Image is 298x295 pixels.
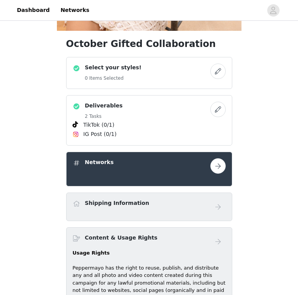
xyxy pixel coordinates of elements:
a: Networks [56,2,94,19]
a: Dashboard [12,2,54,19]
h5: 2 Tasks [85,113,123,120]
h5: 0 Items Selected [85,75,142,82]
h4: Deliverables [85,102,123,110]
div: Networks [66,152,232,186]
h4: Select your styles! [85,64,142,72]
img: Instagram Icon [73,131,79,137]
div: avatar [270,4,277,17]
div: Select your styles! [66,57,232,89]
h1: October Gifted Collaboration [66,37,232,51]
strong: Usage Rights [73,250,110,256]
h4: Shipping Information [85,199,149,207]
div: Shipping Information [66,193,232,221]
span: TikTok (0/1) [83,121,115,129]
span: IG Post (0/1) [83,130,117,138]
h4: Content & Usage Rights [85,234,158,242]
div: Deliverables [66,95,232,146]
h4: Networks [85,158,114,166]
